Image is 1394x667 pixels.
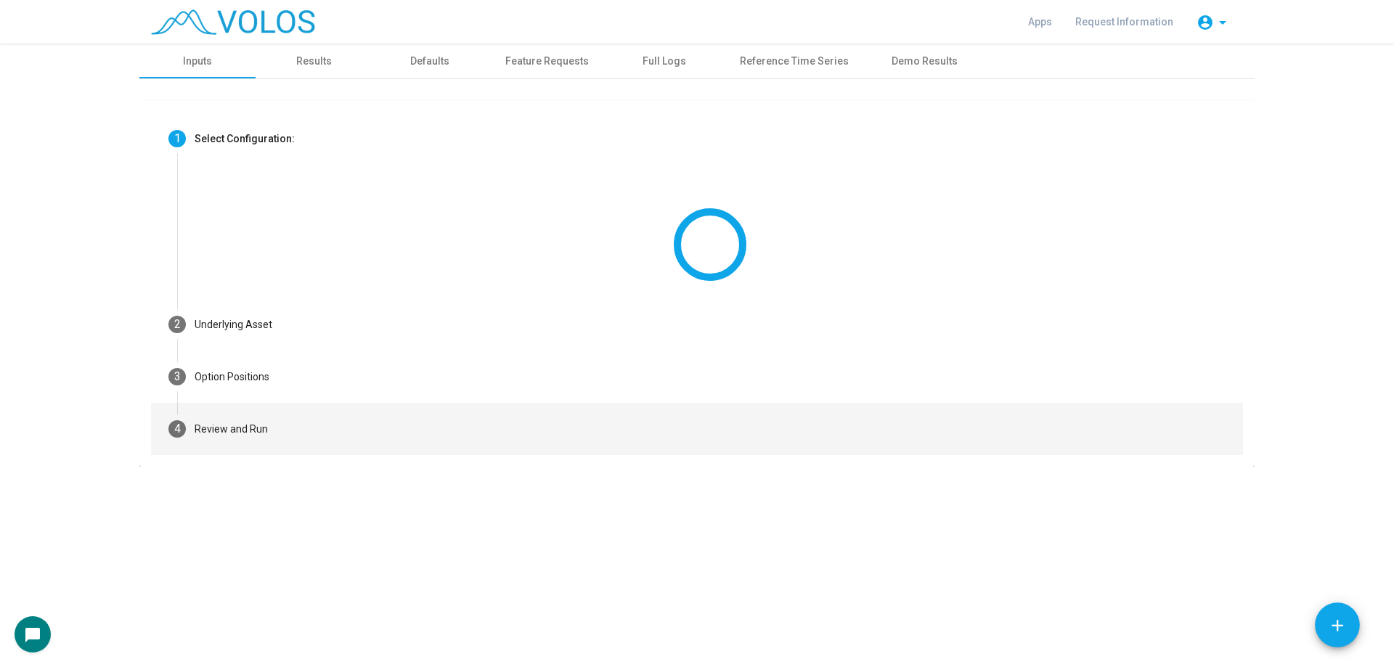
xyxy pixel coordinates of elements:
div: Demo Results [892,54,958,69]
span: Request Information [1075,16,1173,28]
mat-icon: add [1328,616,1347,635]
button: Add icon [1315,602,1360,647]
mat-icon: account_circle [1197,14,1214,31]
span: Apps [1028,16,1052,28]
div: Results [296,54,332,69]
div: Inputs [183,54,212,69]
div: Select Configuration: [195,131,295,147]
div: Reference Time Series [740,54,849,69]
a: Request Information [1064,9,1185,35]
div: Option Positions [195,369,269,385]
mat-icon: chat_bubble [24,626,41,644]
span: 4 [174,422,181,435]
div: Full Logs [643,54,686,69]
div: Feature Requests [505,54,589,69]
mat-icon: arrow_drop_down [1214,14,1231,31]
a: Apps [1016,9,1064,35]
div: Defaults [410,54,449,69]
span: 3 [174,369,181,383]
div: Underlying Asset [195,317,272,332]
span: 2 [174,317,181,331]
span: 1 [174,131,181,145]
div: Review and Run [195,422,268,437]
